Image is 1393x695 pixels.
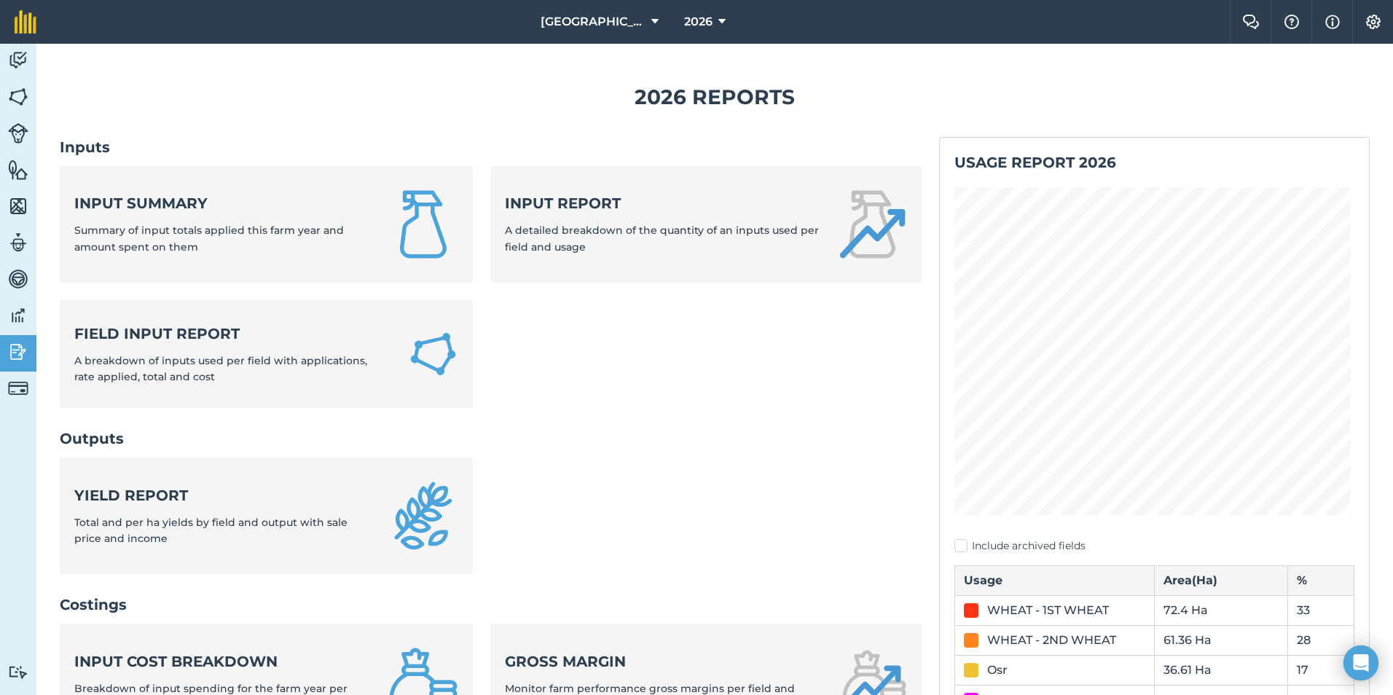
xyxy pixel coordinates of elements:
[60,166,473,283] a: Input summarySummary of input totals applied this farm year and amount spent on them
[1154,655,1287,685] td: 36.61 Ha
[8,195,28,217] img: svg+xml;base64,PHN2ZyB4bWxucz0iaHR0cDovL3d3dy53My5vcmcvMjAwMC9zdmciIHdpZHRoPSI1NiIgaGVpZ2h0PSI2MC...
[1343,645,1378,680] div: Open Intercom Messenger
[987,632,1116,649] div: WHEAT - 2ND WHEAT
[505,651,819,672] strong: Gross margin
[8,86,28,108] img: svg+xml;base64,PHN2ZyB4bWxucz0iaHR0cDovL3d3dy53My5vcmcvMjAwMC9zdmciIHdpZHRoPSI1NiIgaGVpZ2h0PSI2MC...
[490,166,921,283] a: Input reportA detailed breakdown of the quantity of an inputs used per field and usage
[60,300,473,409] a: Field Input ReportA breakdown of inputs used per field with applications, rate applied, total and...
[8,665,28,679] img: svg+xml;base64,PD94bWwgdmVyc2lvbj0iMS4wIiBlbmNvZGluZz0idXRmLTgiPz4KPCEtLSBHZW5lcmF0b3I6IEFkb2JlIE...
[1242,15,1260,29] img: Two speech bubbles overlapping with the left bubble in the forefront
[1283,15,1300,29] img: A question mark icon
[8,378,28,398] img: svg+xml;base64,PD94bWwgdmVyc2lvbj0iMS4wIiBlbmNvZGluZz0idXRmLTgiPz4KPCEtLSBHZW5lcmF0b3I6IEFkb2JlIE...
[8,232,28,254] img: svg+xml;base64,PD94bWwgdmVyc2lvbj0iMS4wIiBlbmNvZGluZz0idXRmLTgiPz4KPCEtLSBHZW5lcmF0b3I6IEFkb2JlIE...
[987,602,1109,619] div: WHEAT - 1ST WHEAT
[15,10,36,34] img: fieldmargin Logo
[60,594,922,615] h2: Costings
[837,189,907,259] img: Input report
[1154,565,1287,595] th: Area ( Ha )
[954,565,1154,595] th: Usage
[60,458,473,574] a: Yield reportTotal and per ha yields by field and output with sale price and income
[8,305,28,326] img: svg+xml;base64,PD94bWwgdmVyc2lvbj0iMS4wIiBlbmNvZGluZz0idXRmLTgiPz4KPCEtLSBHZW5lcmF0b3I6IEFkb2JlIE...
[1287,655,1354,685] td: 17
[408,327,459,381] img: Field Input Report
[388,189,458,259] img: Input summary
[1287,565,1354,595] th: %
[8,123,28,144] img: svg+xml;base64,PD94bWwgdmVyc2lvbj0iMS4wIiBlbmNvZGluZz0idXRmLTgiPz4KPCEtLSBHZW5lcmF0b3I6IEFkb2JlIE...
[74,193,371,213] strong: Input summary
[505,193,819,213] strong: Input report
[74,354,367,383] span: A breakdown of inputs used per field with applications, rate applied, total and cost
[954,152,1354,173] h2: Usage report 2026
[60,428,922,449] h2: Outputs
[1287,625,1354,655] td: 28
[74,224,344,253] span: Summary of input totals applied this farm year and amount spent on them
[8,341,28,363] img: svg+xml;base64,PD94bWwgdmVyc2lvbj0iMS4wIiBlbmNvZGluZz0idXRmLTgiPz4KPCEtLSBHZW5lcmF0b3I6IEFkb2JlIE...
[74,516,348,545] span: Total and per ha yields by field and output with sale price and income
[1325,13,1340,31] img: svg+xml;base64,PHN2ZyB4bWxucz0iaHR0cDovL3d3dy53My5vcmcvMjAwMC9zdmciIHdpZHRoPSIxNyIgaGVpZ2h0PSIxNy...
[8,159,28,181] img: svg+xml;base64,PHN2ZyB4bWxucz0iaHR0cDovL3d3dy53My5vcmcvMjAwMC9zdmciIHdpZHRoPSI1NiIgaGVpZ2h0PSI2MC...
[1154,595,1287,625] td: 72.4 Ha
[74,485,371,506] strong: Yield report
[60,137,922,157] h2: Inputs
[954,538,1354,554] label: Include archived fields
[74,323,391,344] strong: Field Input Report
[388,481,458,551] img: Yield report
[1365,15,1382,29] img: A cog icon
[1154,625,1287,655] td: 61.36 Ha
[60,81,1370,114] h1: 2026 Reports
[8,268,28,290] img: svg+xml;base64,PD94bWwgdmVyc2lvbj0iMS4wIiBlbmNvZGluZz0idXRmLTgiPz4KPCEtLSBHZW5lcmF0b3I6IEFkb2JlIE...
[8,50,28,71] img: svg+xml;base64,PD94bWwgdmVyc2lvbj0iMS4wIiBlbmNvZGluZz0idXRmLTgiPz4KPCEtLSBHZW5lcmF0b3I6IEFkb2JlIE...
[505,224,819,253] span: A detailed breakdown of the quantity of an inputs used per field and usage
[684,13,713,31] span: 2026
[1287,595,1354,625] td: 33
[541,13,646,31] span: [GEOGRAPHIC_DATA]
[987,661,1008,679] div: Osr
[74,651,371,672] strong: Input cost breakdown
